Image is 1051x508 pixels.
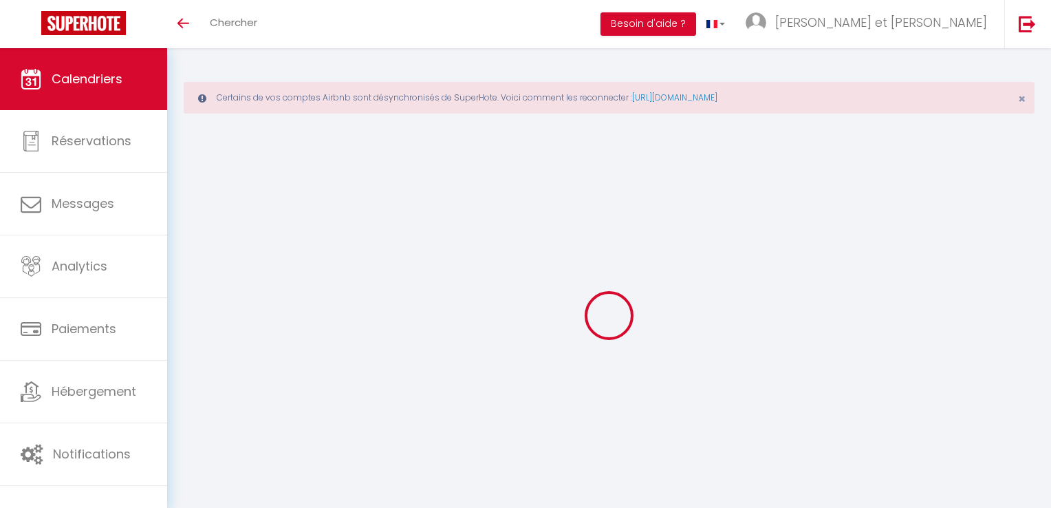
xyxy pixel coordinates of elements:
img: ... [746,12,766,33]
div: Certains de vos comptes Airbnb sont désynchronisés de SuperHote. Voici comment les reconnecter : [184,82,1034,114]
span: Analytics [52,257,107,275]
img: logout [1019,15,1036,32]
a: [URL][DOMAIN_NAME] [632,92,717,103]
span: Réservations [52,132,131,149]
button: Besoin d'aide ? [600,12,696,36]
span: Chercher [210,15,257,30]
button: Close [1018,93,1026,105]
span: Paiements [52,320,116,337]
span: × [1018,90,1026,107]
img: Super Booking [41,11,126,35]
span: [PERSON_NAME] et [PERSON_NAME] [775,14,987,31]
span: Notifications [53,445,131,463]
span: Messages [52,195,114,212]
span: Calendriers [52,70,122,87]
span: Hébergement [52,383,136,400]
